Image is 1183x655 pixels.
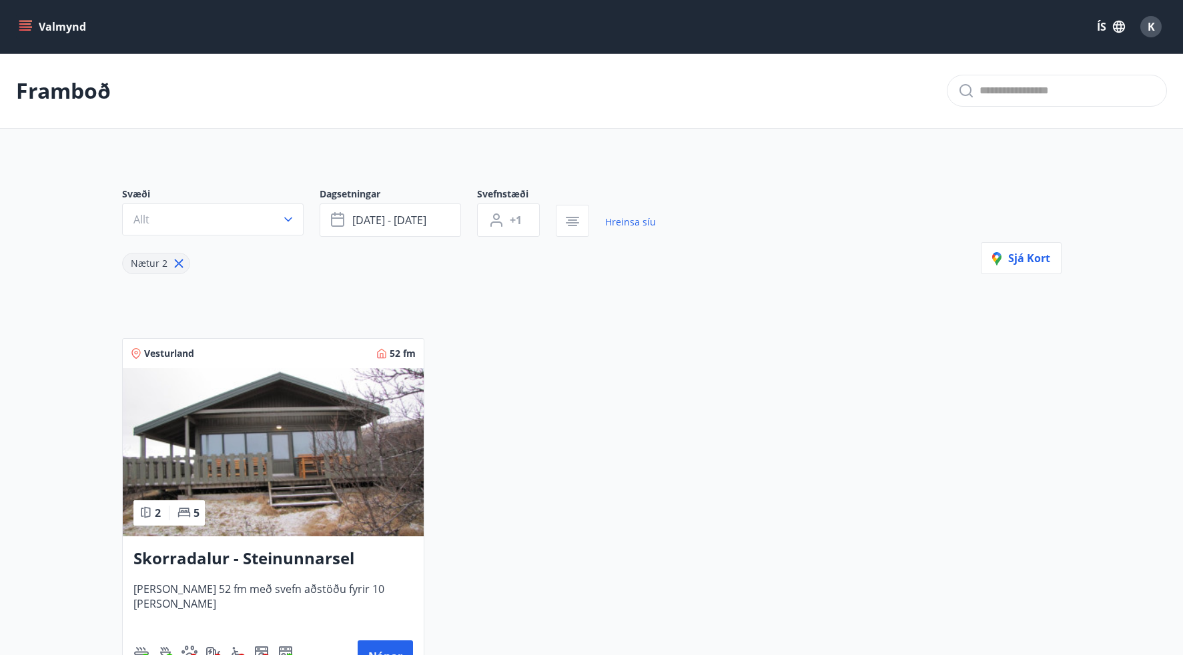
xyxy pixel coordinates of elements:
[320,203,461,237] button: [DATE] - [DATE]
[981,242,1062,274] button: Sjá kort
[477,187,556,203] span: Svefnstæði
[605,207,656,237] a: Hreinsa síu
[1135,11,1167,43] button: K
[510,213,522,227] span: +1
[352,213,426,227] span: [DATE] - [DATE]
[123,368,424,536] img: Paella dish
[133,547,413,571] h3: Skorradalur - Steinunnarsel
[133,212,149,227] span: Allt
[16,76,111,105] p: Framboð
[144,347,194,360] span: Vesturland
[1148,19,1155,34] span: K
[131,257,167,269] span: Nætur 2
[122,253,190,274] div: Nætur 2
[155,506,161,520] span: 2
[133,582,413,626] span: [PERSON_NAME] 52 fm með svefn aðstöðu fyrir 10 [PERSON_NAME]
[122,187,320,203] span: Svæði
[992,251,1050,265] span: Sjá kort
[390,347,416,360] span: 52 fm
[1090,15,1132,39] button: ÍS
[193,506,200,520] span: 5
[477,203,540,237] button: +1
[320,187,477,203] span: Dagsetningar
[16,15,91,39] button: menu
[122,203,304,235] button: Allt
